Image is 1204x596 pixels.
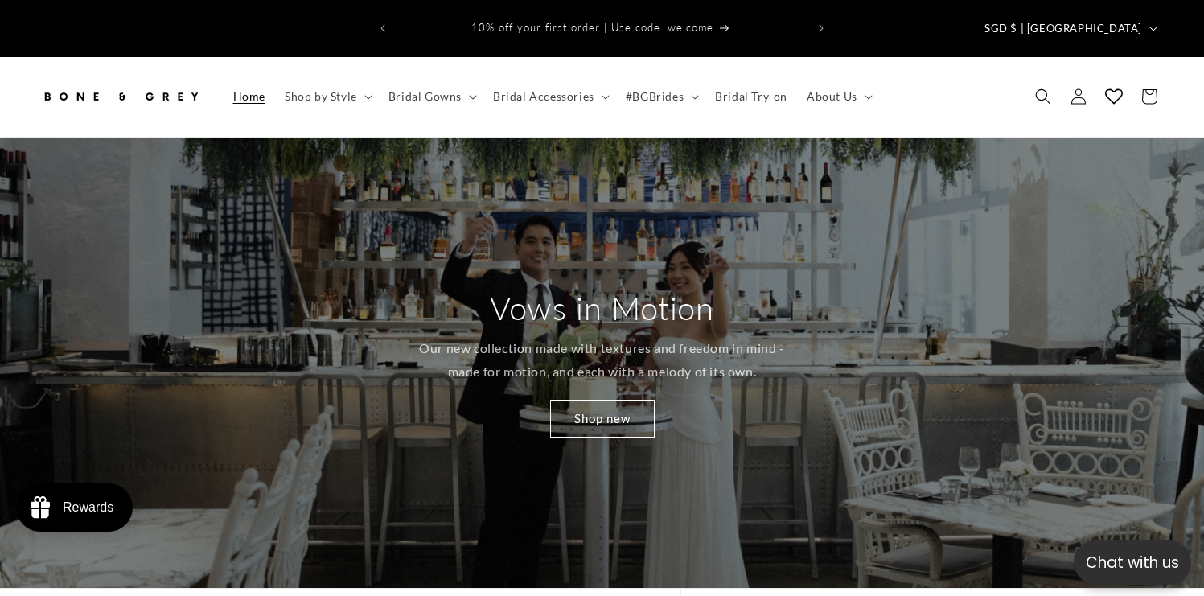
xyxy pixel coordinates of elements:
span: Bridal Gowns [388,89,462,104]
summary: Shop by Style [275,80,379,113]
button: Previous announcement [365,13,401,43]
img: Bone and Grey Bridal [40,79,201,114]
a: Shop new [550,400,655,438]
a: Home [224,80,275,113]
summary: Bridal Accessories [483,80,616,113]
summary: Search [1025,79,1061,114]
a: Bone and Grey Bridal [35,73,208,121]
summary: About Us [797,80,879,113]
span: #BGBrides [626,89,684,104]
h2: Vows in Motion [490,287,713,329]
span: 10% off your first order | Use code: welcome [471,21,713,34]
button: SGD $ | [GEOGRAPHIC_DATA] [975,13,1164,43]
p: Our new collection made with textures and freedom in mind - made for motion, and each with a melo... [411,337,793,384]
summary: Bridal Gowns [379,80,483,113]
span: About Us [807,89,857,104]
span: Bridal Accessories [493,89,594,104]
a: Bridal Try-on [705,80,797,113]
div: Rewards [63,500,113,515]
p: Chat with us [1074,551,1191,574]
span: Home [233,89,265,104]
button: Open chatbox [1074,540,1191,585]
button: Next announcement [803,13,839,43]
span: Shop by Style [285,89,357,104]
span: Bridal Try-on [715,89,787,104]
span: SGD $ | [GEOGRAPHIC_DATA] [984,21,1142,37]
summary: #BGBrides [616,80,705,113]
